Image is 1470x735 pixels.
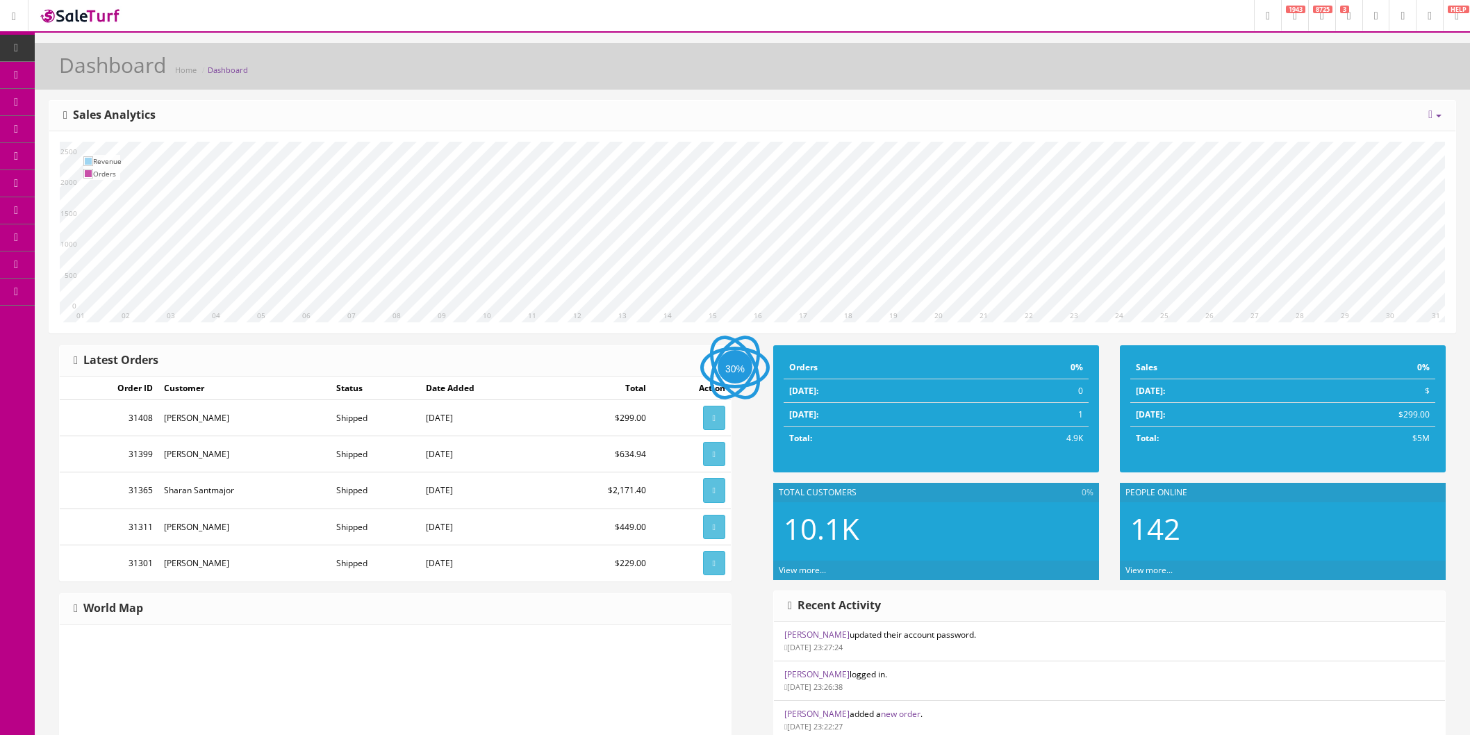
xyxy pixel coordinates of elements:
[881,708,920,720] a: new order
[60,436,158,472] td: 31399
[420,377,547,400] td: Date Added
[420,472,547,509] td: [DATE]
[158,545,331,581] td: [PERSON_NAME]
[1125,564,1173,576] a: View more...
[964,356,1089,379] td: 0%
[331,545,420,581] td: Shipped
[788,600,881,612] h3: Recent Activity
[773,483,1099,502] div: Total Customers
[175,65,197,75] a: Home
[331,472,420,509] td: Shipped
[60,377,158,400] td: Order ID
[784,356,964,379] td: Orders
[784,668,850,680] a: [PERSON_NAME]
[547,400,651,436] td: $299.00
[1279,356,1435,379] td: 0%
[60,472,158,509] td: 31365
[39,6,122,25] img: SaleTurf
[784,708,850,720] a: [PERSON_NAME]
[331,377,420,400] td: Status
[774,622,1445,661] li: updated their account password.
[547,436,651,472] td: $634.94
[420,509,547,545] td: [DATE]
[779,564,826,576] a: View more...
[60,400,158,436] td: 31408
[784,721,843,732] small: [DATE] 23:22:27
[547,472,651,509] td: $2,171.40
[74,602,143,615] h3: World Map
[60,509,158,545] td: 31311
[93,167,122,180] td: Orders
[1130,513,1435,545] h2: 142
[1136,408,1165,420] strong: [DATE]:
[63,109,156,122] h3: Sales Analytics
[964,379,1089,403] td: 0
[784,642,843,652] small: [DATE] 23:27:24
[1286,6,1305,13] span: 1943
[1136,432,1159,444] strong: Total:
[158,400,331,436] td: [PERSON_NAME]
[784,629,850,641] a: [PERSON_NAME]
[1082,486,1093,499] span: 0%
[1279,403,1435,427] td: $299.00
[158,509,331,545] td: [PERSON_NAME]
[784,513,1089,545] h2: 10.1K
[331,436,420,472] td: Shipped
[74,354,158,367] h3: Latest Orders
[208,65,248,75] a: Dashboard
[331,509,420,545] td: Shipped
[774,661,1445,701] li: logged in.
[784,682,843,692] small: [DATE] 23:26:38
[652,377,731,400] td: Action
[420,545,547,581] td: [DATE]
[158,377,331,400] td: Customer
[1340,6,1349,13] span: 3
[1448,6,1469,13] span: HELP
[789,432,812,444] strong: Total:
[59,53,166,76] h1: Dashboard
[964,427,1089,450] td: 4.9K
[789,385,818,397] strong: [DATE]:
[1279,379,1435,403] td: $
[964,403,1089,427] td: 1
[547,545,651,581] td: $229.00
[789,408,818,420] strong: [DATE]:
[1130,356,1279,379] td: Sales
[158,472,331,509] td: Sharan Santmajor
[158,436,331,472] td: [PERSON_NAME]
[547,377,651,400] td: Total
[420,400,547,436] td: [DATE]
[93,155,122,167] td: Revenue
[1136,385,1165,397] strong: [DATE]:
[547,509,651,545] td: $449.00
[420,436,547,472] td: [DATE]
[60,545,158,581] td: 31301
[1279,427,1435,450] td: $5M
[331,400,420,436] td: Shipped
[1120,483,1446,502] div: People Online
[1313,6,1332,13] span: 8725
